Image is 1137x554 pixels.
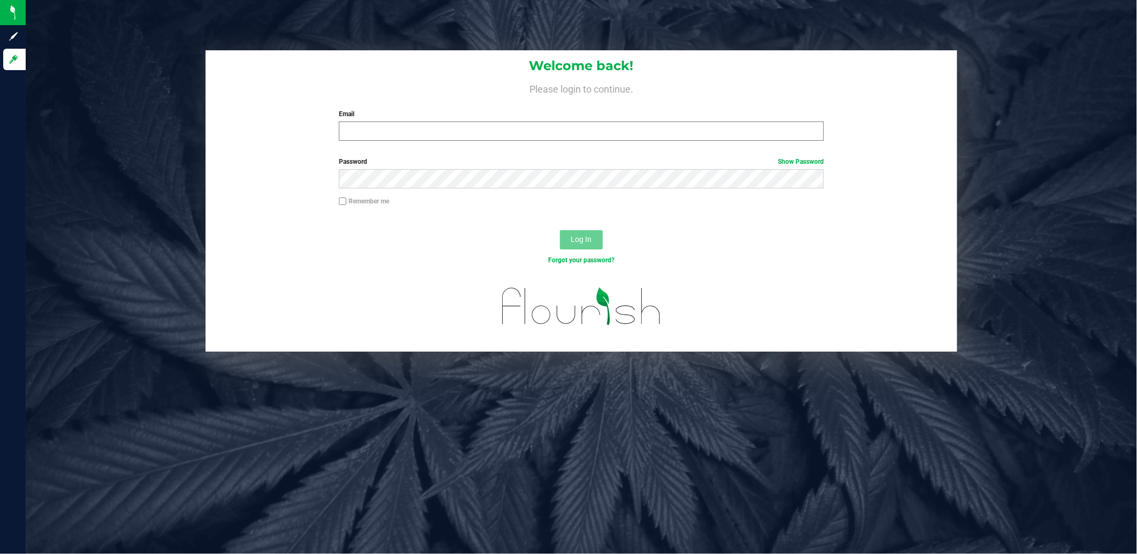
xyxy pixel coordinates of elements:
[778,158,824,165] a: Show Password
[8,54,19,65] inline-svg: Log in
[488,276,676,337] img: flourish_logo.svg
[206,81,957,94] h4: Please login to continue.
[339,198,346,205] input: Remember me
[548,256,615,264] a: Forgot your password?
[571,235,592,244] span: Log In
[339,109,824,119] label: Email
[339,158,367,165] span: Password
[8,31,19,42] inline-svg: Sign up
[206,59,957,73] h1: Welcome back!
[560,230,603,249] button: Log In
[339,196,389,206] label: Remember me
